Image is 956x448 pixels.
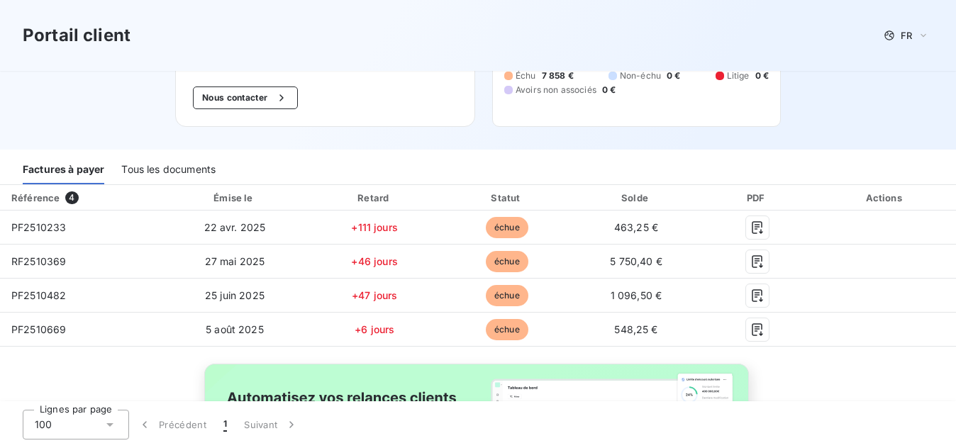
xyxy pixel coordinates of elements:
[11,192,60,203] div: Référence
[611,289,662,301] span: 1 096,50 €
[667,69,680,82] span: 0 €
[516,84,596,96] span: Avoirs non associés
[575,191,697,205] div: Solde
[486,217,528,238] span: échue
[65,191,78,204] span: 4
[215,410,235,439] button: 1
[311,191,439,205] div: Retard
[516,69,536,82] span: Échu
[204,221,266,233] span: 22 avr. 2025
[129,410,215,439] button: Précédent
[11,289,66,301] span: PF2510482
[351,221,398,233] span: +111 jours
[205,289,265,301] span: 25 juin 2025
[727,69,750,82] span: Litige
[614,323,657,335] span: 548,25 €
[11,255,66,267] span: RF2510369
[620,69,661,82] span: Non-échu
[755,69,769,82] span: 0 €
[11,323,66,335] span: PF2510669
[223,418,227,432] span: 1
[23,23,130,48] h3: Portail client
[235,410,307,439] button: Suivant
[610,255,662,267] span: 5 750,40 €
[602,84,616,96] span: 0 €
[205,255,265,267] span: 27 mai 2025
[486,285,528,306] span: échue
[542,69,574,82] span: 7 858 €
[614,221,658,233] span: 463,25 €
[486,319,528,340] span: échue
[23,155,104,184] div: Factures à payer
[11,221,66,233] span: PF2510233
[35,418,52,432] span: 100
[445,191,569,205] div: Statut
[486,251,528,272] span: échue
[351,255,397,267] span: +46 jours
[703,191,812,205] div: PDF
[206,323,264,335] span: 5 août 2025
[165,191,305,205] div: Émise le
[352,289,397,301] span: +47 jours
[355,323,394,335] span: +6 jours
[193,86,298,109] button: Nous contacter
[901,30,912,41] span: FR
[817,191,953,205] div: Actions
[121,155,216,184] div: Tous les documents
